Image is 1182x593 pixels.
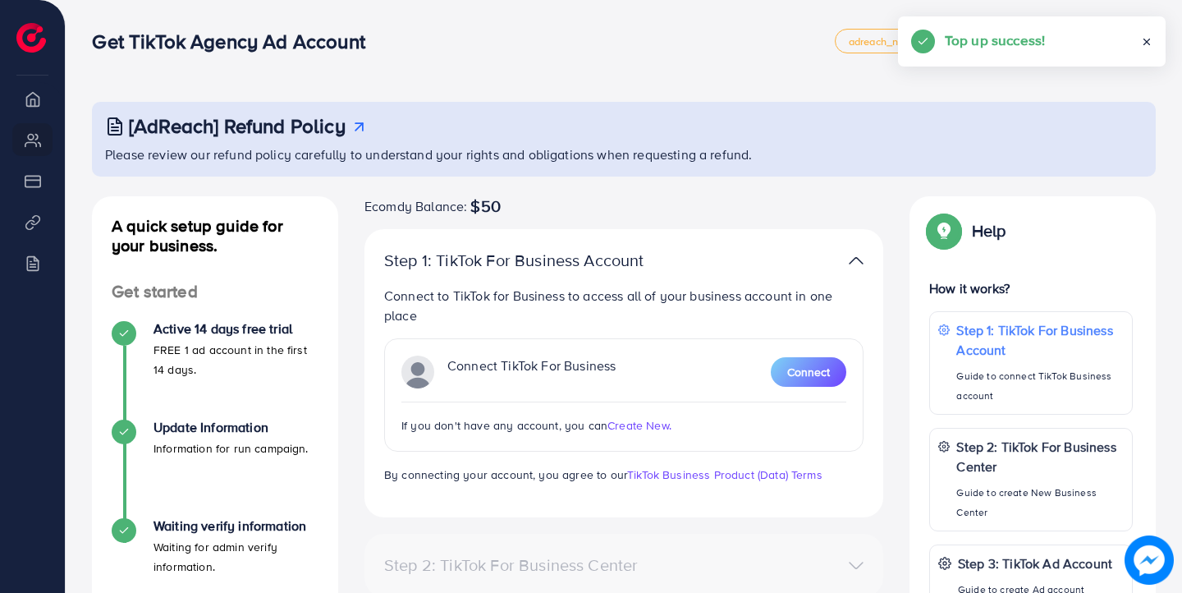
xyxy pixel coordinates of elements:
[384,286,864,325] p: Connect to TikTok for Business to access all of your business account in one place
[384,251,695,270] p: Step 1: TikTok For Business Account
[835,29,973,53] a: adreach_new_package
[470,196,500,216] span: $50
[849,36,959,47] span: adreach_new_package
[364,196,467,216] span: Ecomdy Balance:
[16,23,46,53] img: logo
[771,357,846,387] button: Connect
[105,145,1146,164] p: Please review our refund policy carefully to understand your rights and obligations when requesti...
[956,483,1124,522] p: Guide to create New Business Center
[129,114,346,138] h3: [AdReach] Refund Policy
[956,320,1124,360] p: Step 1: TikTok For Business Account
[153,537,318,577] p: Waiting for admin verify information.
[92,30,378,53] h3: Get TikTok Agency Ad Account
[787,364,830,380] span: Connect
[384,465,864,485] p: By connecting your account, you agree to our
[92,282,338,302] h4: Get started
[92,420,338,518] li: Update Information
[958,554,1112,573] p: Step 3: TikTok Ad Account
[945,30,1045,51] h5: Top up success!
[401,356,434,388] img: TikTok partner
[849,249,864,273] img: TikTok partner
[153,340,318,379] p: FREE 1 ad account in the first 14 days.
[92,321,338,420] li: Active 14 days free trial
[929,278,1133,298] p: How it works?
[447,356,616,388] p: Connect TikTok For Business
[153,518,318,534] h4: Waiting verify information
[92,216,338,255] h4: A quick setup guide for your business.
[401,417,607,434] span: If you don't have any account, you can
[153,439,309,458] p: Information for run campaign.
[153,321,318,337] h4: Active 14 days free trial
[627,467,822,483] a: TikTok Business Product (Data) Terms
[956,437,1124,476] p: Step 2: TikTok For Business Center
[929,216,959,246] img: Popup guide
[607,417,671,434] span: Create New.
[972,221,1006,241] p: Help
[956,366,1124,406] p: Guide to connect TikTok Business account
[153,420,309,435] h4: Update Information
[1125,536,1173,584] img: image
